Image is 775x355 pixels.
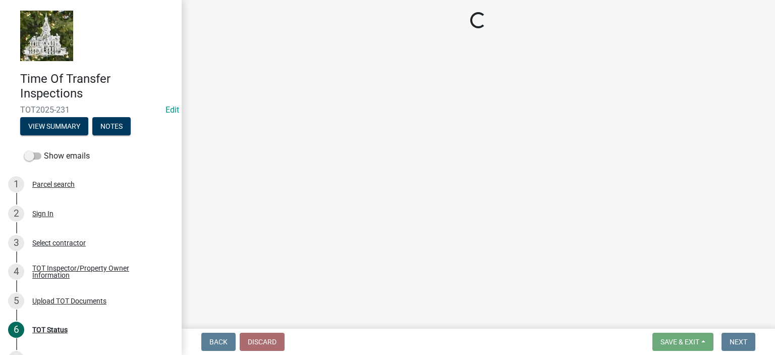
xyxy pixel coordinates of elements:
span: Next [730,338,747,346]
span: Back [209,338,228,346]
button: Discard [240,333,285,351]
div: 4 [8,264,24,280]
wm-modal-confirm: Edit Application Number [165,105,179,115]
div: Select contractor [32,239,86,246]
button: Back [201,333,236,351]
div: Sign In [32,210,53,217]
div: Parcel search [32,181,75,188]
button: View Summary [20,117,88,135]
label: Show emails [24,150,90,162]
button: Next [722,333,755,351]
div: 6 [8,322,24,338]
div: 5 [8,293,24,309]
a: Edit [165,105,179,115]
img: Marshall County, Iowa [20,11,73,61]
wm-modal-confirm: Summary [20,123,88,131]
div: 1 [8,176,24,192]
div: TOT Inspector/Property Owner Information [32,265,165,279]
div: Upload TOT Documents [32,297,106,305]
button: Notes [92,117,131,135]
div: 2 [8,206,24,222]
span: Save & Exit [660,338,699,346]
div: 3 [8,235,24,251]
div: TOT Status [32,326,68,333]
span: TOT2025-231 [20,105,161,115]
button: Save & Exit [652,333,713,351]
h4: Time Of Transfer Inspections [20,72,174,101]
wm-modal-confirm: Notes [92,123,131,131]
